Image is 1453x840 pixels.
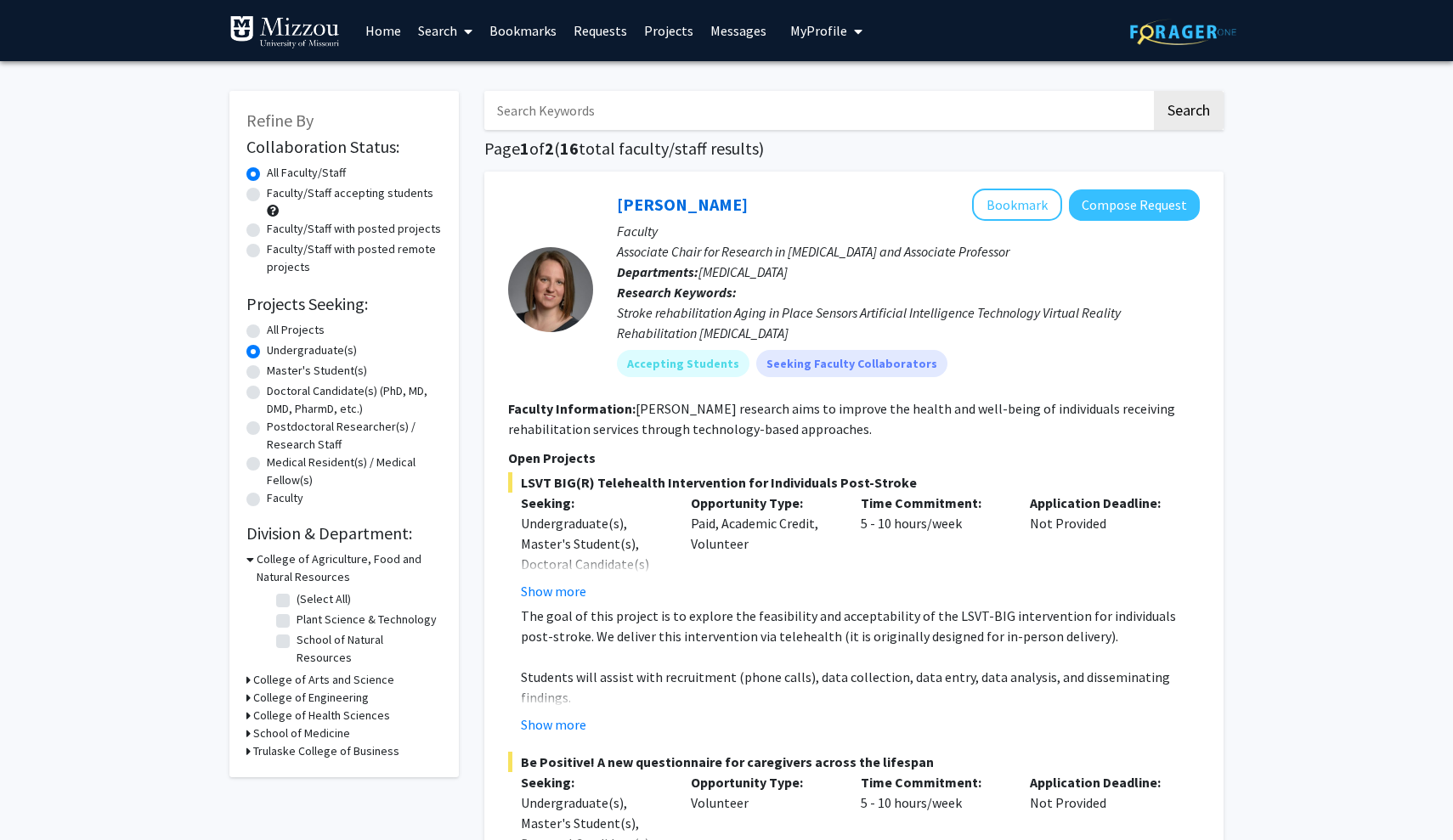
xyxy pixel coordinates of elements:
h3: Trulaske College of Business [253,742,399,760]
a: Search [410,1,481,60]
label: All Projects [267,321,325,339]
span: 16 [560,138,579,159]
p: Associate Chair for Research in [MEDICAL_DATA] and Associate Professor [617,241,1200,262]
h3: College of Agriculture, Food and Natural Resources [257,550,442,586]
p: Application Deadline: [1030,493,1174,513]
h3: School of Medicine [253,724,350,742]
span: 2 [545,138,554,159]
span: LSVT BIG(R) Telehealth Intervention for Individuals Post-Stroke [508,472,1200,493]
img: ForagerOne Logo [1130,19,1236,45]
fg-read-more: [PERSON_NAME] research aims to improve the health and well-being of individuals receiving rehabil... [508,400,1175,437]
button: Search [1154,91,1224,130]
label: Medical Resident(s) / Medical Fellow(s) [267,454,442,489]
p: Opportunity Type: [691,493,835,513]
label: (Select All) [297,590,351,608]
label: Faculty/Staff accepting students [267,184,433,202]
label: Faculty/Staff with posted remote projects [267,240,442,276]
label: School of Natural Resources [297,631,438,667]
div: Undergraduate(s), Master's Student(s), Doctoral Candidate(s) (PhD, MD, DMD, PharmD, etc.), Postdo... [521,513,665,676]
button: Show more [521,714,586,735]
label: Master's Student(s) [267,362,367,380]
p: Opportunity Type: [691,772,835,792]
p: Application Deadline: [1030,772,1174,792]
a: Home [357,1,410,60]
label: Postdoctoral Researcher(s) / Research Staff [267,418,442,454]
h1: Page of ( total faculty/staff results) [484,138,1224,159]
p: Open Projects [508,448,1200,468]
h2: Division & Department: [246,523,442,544]
div: 5 - 10 hours/week [848,493,1018,601]
button: Add Rachel Wolpert to Bookmarks [972,189,1062,221]
div: Not Provided [1017,493,1187,601]
img: University of Missouri Logo [229,15,340,49]
span: My Profile [790,22,847,39]
input: Search Keywords [484,91,1151,130]
label: Doctoral Candidate(s) (PhD, MD, DMD, PharmD, etc.) [267,382,442,418]
div: Paid, Academic Credit, Volunteer [678,493,848,601]
a: Messages [702,1,775,60]
label: Faculty/Staff with posted projects [267,220,441,238]
h3: College of Health Sciences [253,707,390,724]
p: Time Commitment: [861,493,1005,513]
a: Bookmarks [481,1,565,60]
b: Research Keywords: [617,284,737,301]
a: [PERSON_NAME] [617,194,748,215]
iframe: Chat [13,764,72,827]
span: Be Positive! A new questionnaire for caregivers across the lifespan [508,752,1200,772]
h3: College of Arts and Science [253,671,394,689]
mat-chip: Seeking Faculty Collaborators [756,350,947,377]
a: Projects [636,1,702,60]
div: Stroke rehabilitation Aging in Place Sensors Artificial Intelligence Technology Virtual Reality R... [617,302,1200,343]
p: Seeking: [521,493,665,513]
label: Plant Science & Technology [297,611,437,629]
button: Compose Request to Rachel Wolpert [1069,189,1200,221]
b: Departments: [617,263,698,280]
p: The goal of this project is to explore the feasibility and acceptability of the LSVT-BIG interven... [521,606,1200,646]
a: Requests [565,1,636,60]
button: Show more [521,581,586,601]
label: Faculty [267,489,303,507]
h2: Collaboration Status: [246,137,442,157]
label: All Faculty/Staff [267,164,346,182]
span: 1 [520,138,529,159]
span: [MEDICAL_DATA] [698,263,788,280]
p: Seeking: [521,772,665,792]
p: Faculty [617,221,1200,241]
span: Refine By [246,110,314,131]
h2: Projects Seeking: [246,294,442,314]
b: Faculty Information: [508,400,636,417]
p: Time Commitment: [861,772,1005,792]
label: Undergraduate(s) [267,341,357,359]
mat-chip: Accepting Students [617,350,749,377]
h3: College of Engineering [253,689,369,707]
p: Students will assist with recruitment (phone calls), data collection, data entry, data analysis, ... [521,667,1200,708]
